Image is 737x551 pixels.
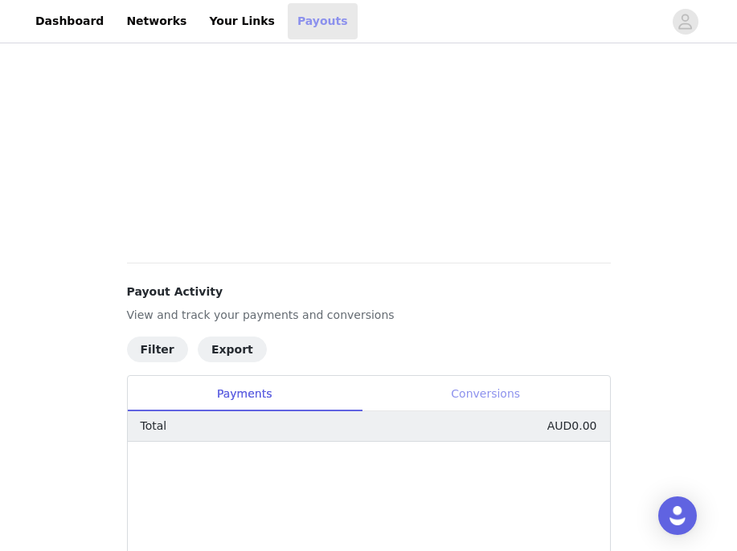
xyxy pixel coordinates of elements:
[199,3,285,39] a: Your Links
[127,337,188,362] button: Filter
[26,3,113,39] a: Dashboard
[362,376,610,412] div: Conversions
[128,376,362,412] div: Payments
[547,418,597,435] p: AUD0.00
[678,9,693,35] div: avatar
[141,418,167,435] p: Total
[117,3,196,39] a: Networks
[198,337,267,362] button: Export
[288,3,358,39] a: Payouts
[127,307,611,324] p: View and track your payments and conversions
[658,496,697,535] div: Open Intercom Messenger
[127,284,611,300] h4: Payout Activity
